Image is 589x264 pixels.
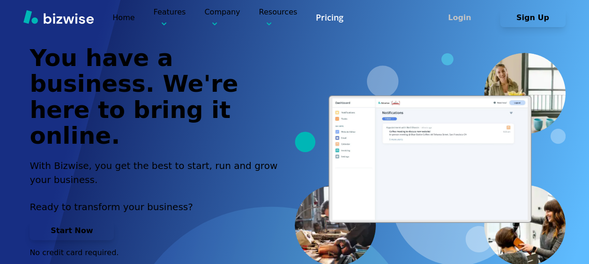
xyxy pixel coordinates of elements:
img: Bizwise Logo [23,10,94,24]
a: Pricing [316,12,343,23]
button: Start Now [30,221,114,240]
p: Features [154,7,186,29]
h2: With Bizwise, you get the best to start, run and grow your business. [30,159,288,187]
p: Company [204,7,240,29]
a: Login [427,13,500,22]
button: Login [427,8,492,27]
h1: You have a business. We're here to bring it online. [30,45,288,149]
p: Resources [259,7,297,29]
button: Sign Up [500,8,566,27]
a: Start Now [30,226,114,235]
a: Sign Up [500,13,566,22]
p: No credit card required. [30,248,288,258]
a: Home [112,13,134,22]
p: Ready to transform your business? [30,200,288,214]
